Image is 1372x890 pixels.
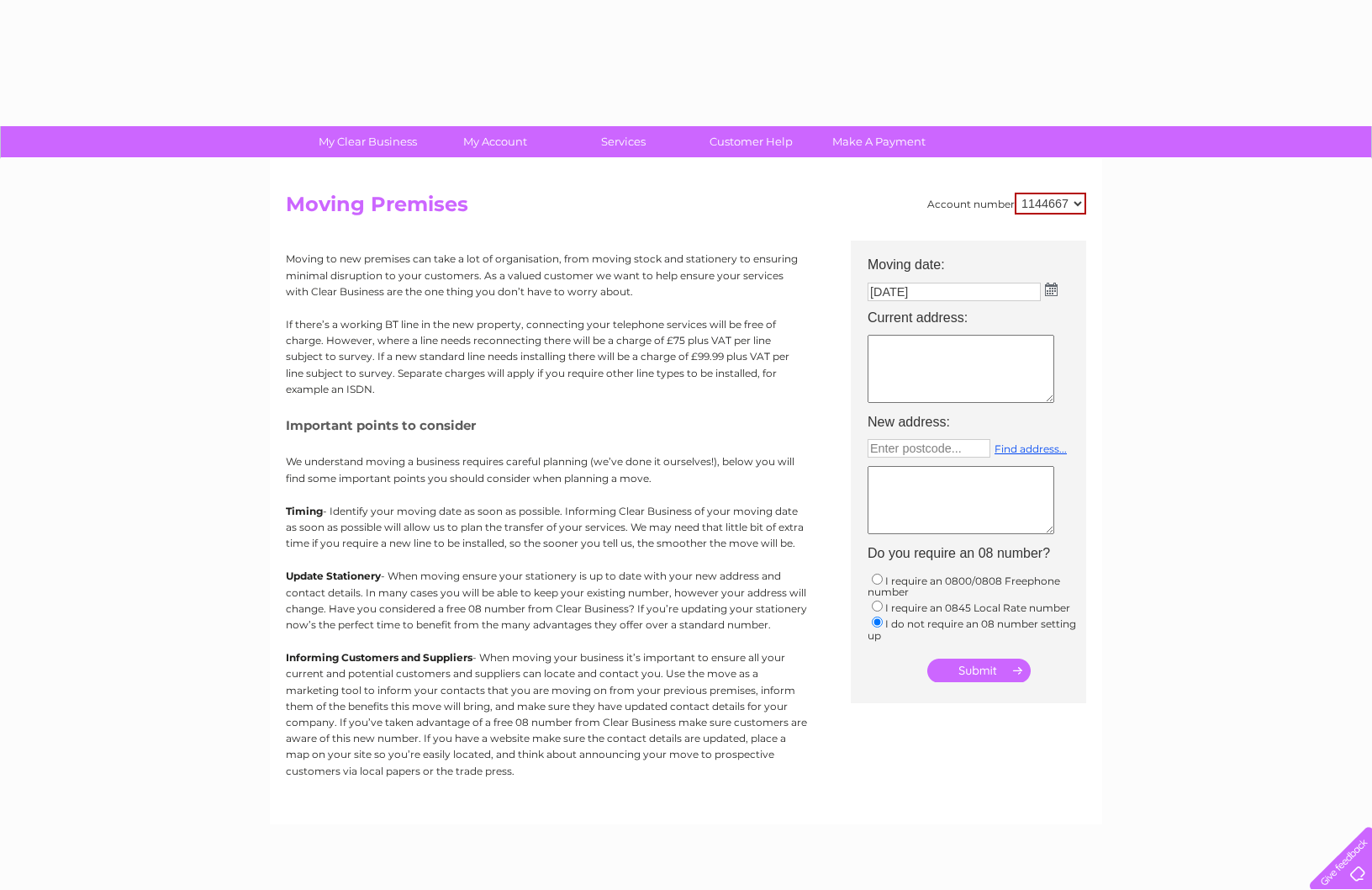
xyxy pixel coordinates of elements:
[859,567,1095,646] td: I require an 0800/0808 Freephone number I require an 0845 Local Rate number I do not require an 0...
[859,410,1095,435] th: New address:
[810,126,948,157] a: Make A Payment
[1045,283,1058,296] img: ...
[286,251,807,299] p: Moving to new premises can take a lot of organisation, from moving stock and stationery to ensuri...
[286,568,807,633] p: - When moving ensure your stationery is up to date with your new address and contact details. In ...
[682,126,821,157] a: Customer Help
[298,126,437,157] a: My Clear Business
[927,659,1031,682] input: Submit
[859,305,1095,331] th: Current address:
[286,193,1086,225] h2: Moving Premises
[859,541,1095,566] th: Do you require an 08 number?
[286,649,807,779] p: - When moving your business it’s important to ensure all your current and potential customers and...
[286,569,381,582] b: Update Stationery
[927,193,1086,215] div: Account number
[995,442,1067,455] a: Find address...
[286,453,807,485] p: We understand moving a business requires careful planning (we’ve done it ourselves!), below you w...
[859,241,1095,278] th: Moving date:
[426,126,565,157] a: My Account
[286,316,807,397] p: If there’s a working BT line in the new property, connecting your telephone services will be free...
[286,503,807,552] p: - Identify your moving date as soon as possible. Informing Clear Business of your moving date as ...
[286,651,472,664] b: Informing Customers and Suppliers
[286,418,807,432] h5: Important points to consider
[554,126,693,157] a: Services
[286,505,323,517] b: Timing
